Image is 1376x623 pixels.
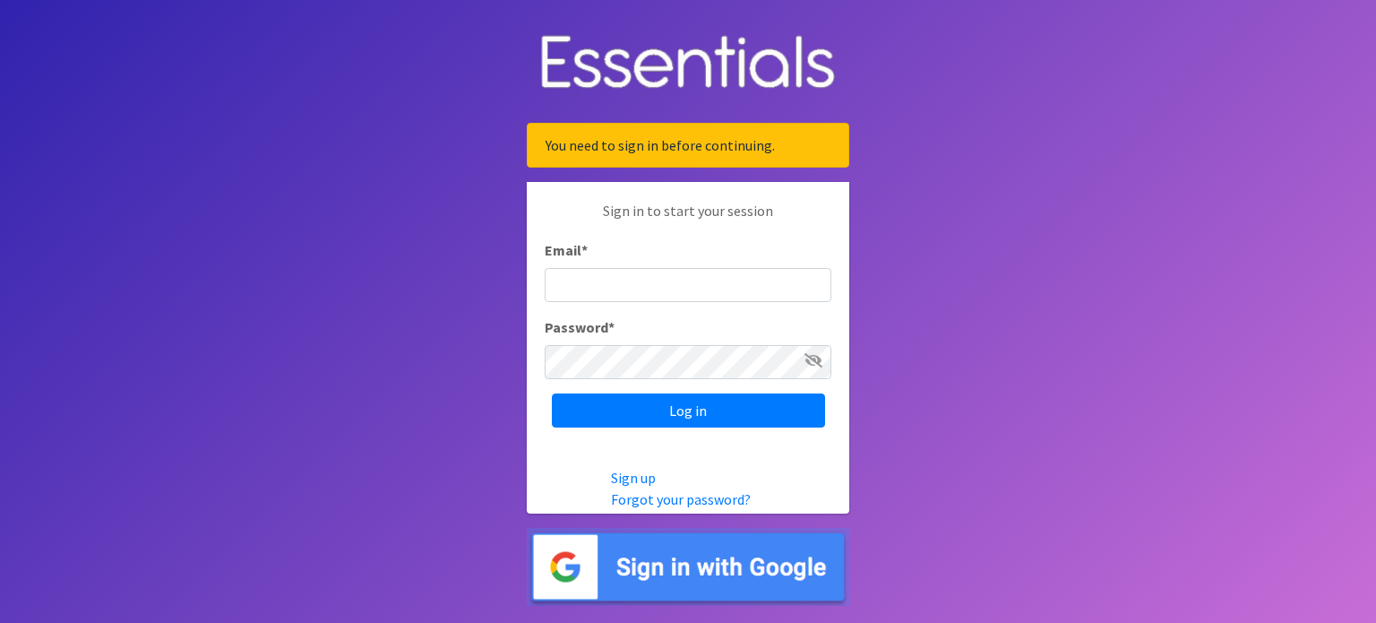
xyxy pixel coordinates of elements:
[527,17,849,109] img: Human Essentials
[611,469,656,487] a: Sign up
[545,200,831,239] p: Sign in to start your session
[527,123,849,168] div: You need to sign in before continuing.
[545,239,588,261] label: Email
[611,490,751,508] a: Forgot your password?
[527,528,849,606] img: Sign in with Google
[608,318,615,336] abbr: required
[552,394,825,428] input: Log in
[545,316,615,338] label: Password
[581,241,588,259] abbr: required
